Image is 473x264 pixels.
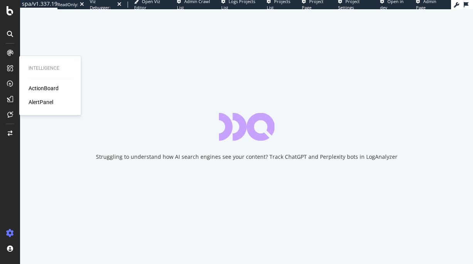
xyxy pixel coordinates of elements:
[29,84,59,92] a: ActionBoard
[29,98,53,106] a: AlertPanel
[96,153,397,161] div: Struggling to understand how AI search engines see your content? Track ChatGPT and Perplexity bot...
[57,2,78,8] div: ReadOnly:
[29,65,72,72] div: Intelligence
[219,113,274,141] div: animation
